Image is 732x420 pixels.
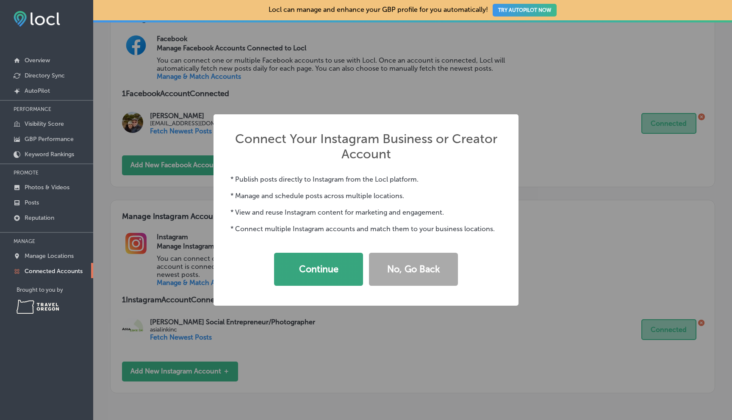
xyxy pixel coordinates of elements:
p: Directory Sync [25,72,65,79]
p: AutoPilot [25,87,50,94]
button: TRY AUTOPILOT NOW [493,4,557,17]
p: Manage Locations [25,252,74,260]
p: Overview [25,57,50,64]
p: Reputation [25,214,54,221]
p: Connected Accounts [25,268,83,275]
p: Visibility Score [25,120,64,127]
p: * Connect multiple Instagram accounts and match them to your business locations. [230,225,502,233]
p: * Publish posts directly to Instagram from the Locl platform. [230,175,502,183]
p: Brought to you by [17,287,93,293]
p: Photos & Videos [25,184,69,191]
p: Keyword Rankings [25,151,74,158]
button: Continue [274,253,363,286]
img: Travel Oregon [17,300,59,314]
img: fda3e92497d09a02dc62c9cd864e3231.png [14,11,60,27]
p: Posts [25,199,39,206]
p: * View and reuse Instagram content for marketing and engagement. [230,208,502,216]
p: GBP Performance [25,135,74,143]
h2: Connect Your Instagram Business or Creator Account [230,131,502,162]
p: * Manage and schedule posts across multiple locations. [230,192,502,200]
button: No, Go Back [369,253,458,286]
